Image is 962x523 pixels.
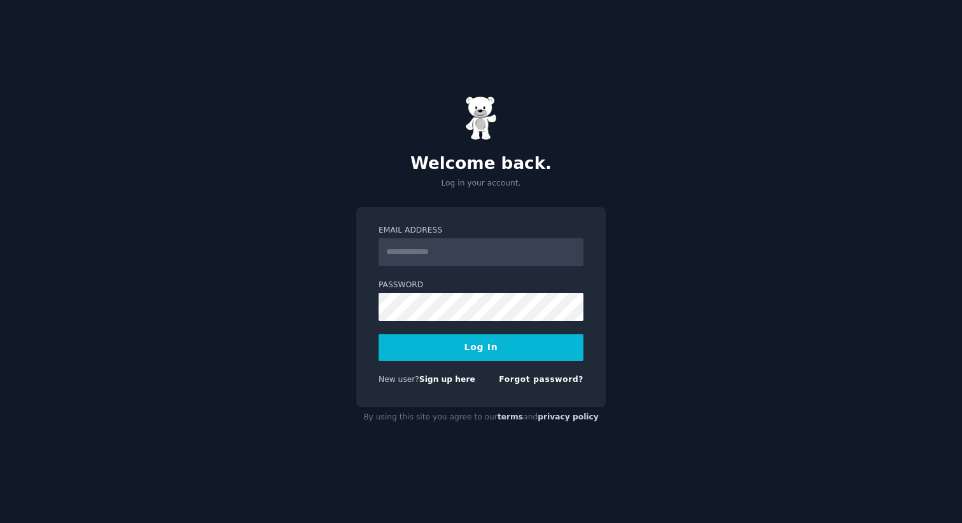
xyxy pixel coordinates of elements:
a: terms [498,412,523,421]
span: New user? [379,375,419,384]
label: Email Address [379,225,583,236]
a: Sign up here [419,375,475,384]
a: Forgot password? [499,375,583,384]
button: Log In [379,334,583,361]
img: Gummy Bear [465,96,497,140]
a: privacy policy [538,412,599,421]
p: Log in your account. [356,178,606,189]
div: By using this site you agree to our and [356,407,606,428]
h2: Welcome back. [356,154,606,174]
label: Password [379,280,583,291]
